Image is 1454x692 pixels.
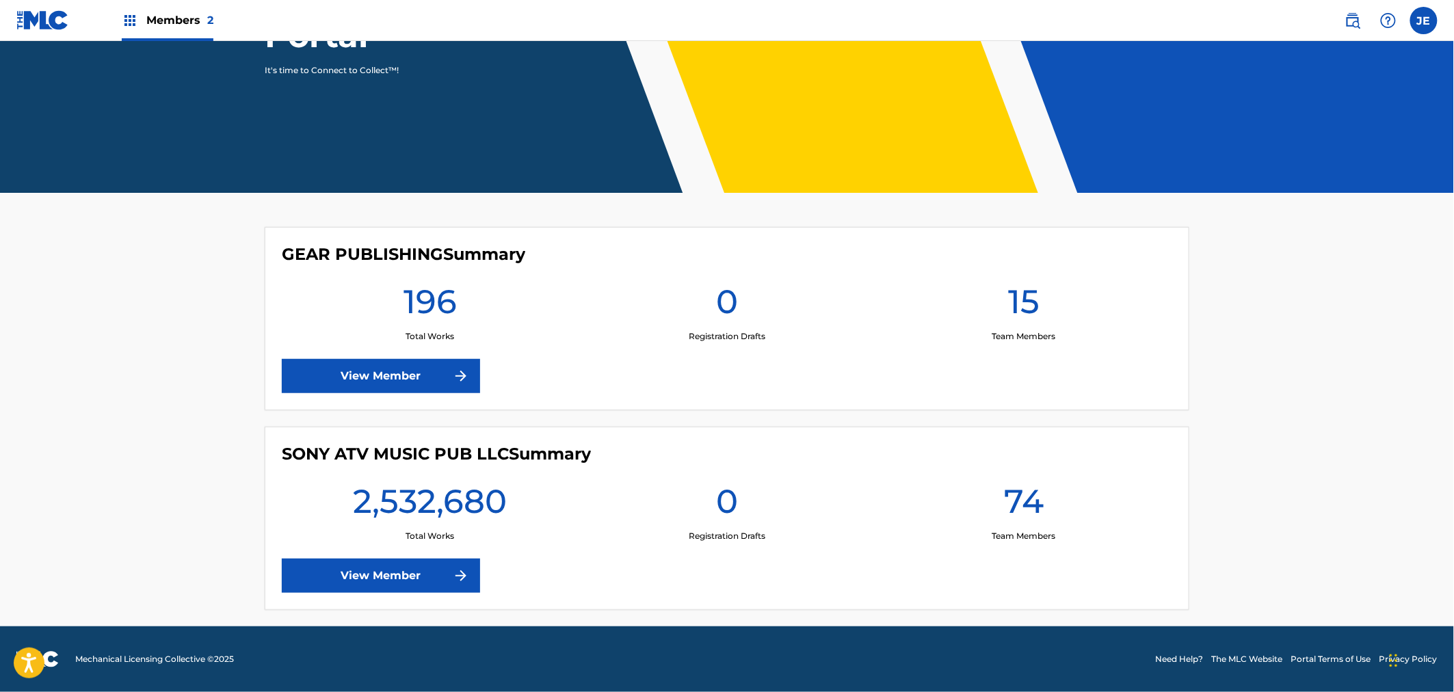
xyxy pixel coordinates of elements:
a: The MLC Website [1212,653,1283,665]
div: Drag [1390,640,1398,681]
span: Mechanical Licensing Collective © 2025 [75,653,234,665]
p: Total Works [406,330,454,343]
h1: 0 [716,481,738,530]
h1: 196 [404,281,457,330]
a: View Member [282,359,480,393]
h1: 15 [1008,281,1040,330]
img: logo [16,651,59,667]
div: Help [1375,7,1402,34]
a: View Member [282,559,480,593]
h4: SONY ATV MUSIC PUB LLC [282,444,591,464]
p: Team Members [992,330,1055,343]
p: Registration Drafts [689,530,765,542]
img: f7272a7cc735f4ea7f67.svg [453,568,469,584]
span: Members [146,12,213,28]
h1: 74 [1004,481,1044,530]
div: User Menu [1410,7,1438,34]
span: 2 [207,14,213,27]
p: Total Works [406,530,454,542]
img: search [1345,12,1361,29]
p: It's time to Connect to Collect™! [265,64,502,77]
img: help [1380,12,1397,29]
h1: 2,532,680 [353,481,507,530]
a: Public Search [1339,7,1366,34]
iframe: Chat Widget [1386,626,1454,692]
p: Team Members [992,530,1055,542]
a: Portal Terms of Use [1291,653,1371,665]
img: Top Rightsholders [122,12,138,29]
img: f7272a7cc735f4ea7f67.svg [453,368,469,384]
img: MLC Logo [16,10,69,30]
h1: 0 [716,281,738,330]
a: Need Help? [1156,653,1204,665]
a: Privacy Policy [1379,653,1438,665]
p: Registration Drafts [689,330,765,343]
h4: GEAR PUBLISHING [282,244,525,265]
